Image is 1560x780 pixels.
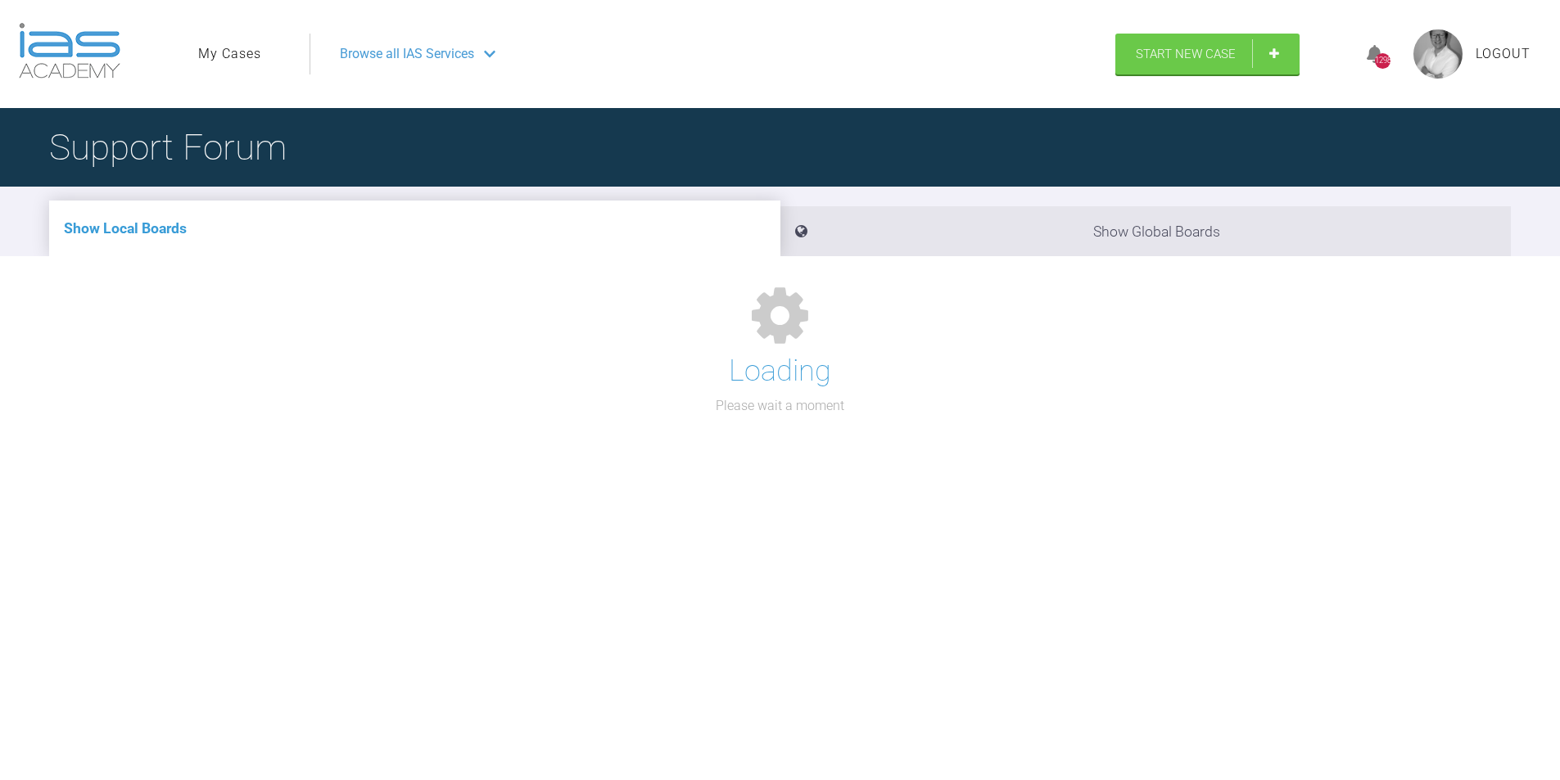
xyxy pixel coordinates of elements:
a: Start New Case [1115,34,1300,74]
img: profile.png [1413,29,1463,79]
p: Please wait a moment [716,395,844,417]
li: Show Global Boards [780,206,1512,256]
div: 1298 [1375,53,1390,69]
span: Start New Case [1136,47,1236,61]
a: Logout [1476,43,1531,65]
span: Browse all IAS Services [340,43,474,65]
li: Show Local Boards [49,201,780,256]
a: My Cases [198,43,261,65]
h1: Loading [729,348,831,395]
img: logo-light.3e3ef733.png [19,23,120,79]
h1: Support Forum [49,119,287,176]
